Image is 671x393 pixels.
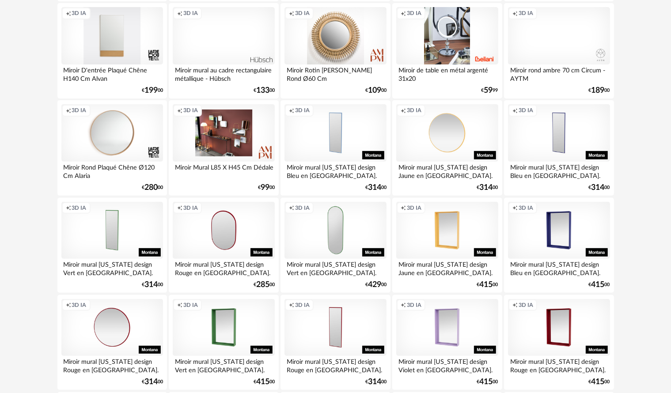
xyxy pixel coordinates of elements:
span: 280 [144,185,158,191]
div: Miroir mural [US_STATE] design Bleu en [GEOGRAPHIC_DATA]. [508,259,610,276]
span: Creation icon [401,302,406,309]
span: Creation icon [177,302,182,309]
span: 314 [368,185,381,191]
span: 3D IA [407,302,421,309]
span: 3D IA [72,107,87,114]
span: Creation icon [177,107,182,114]
span: Creation icon [401,107,406,114]
div: € 00 [589,185,610,191]
div: Miroir mural [US_STATE] design Vert en [GEOGRAPHIC_DATA]. [61,259,163,276]
div: Miroir de table en métal argenté 31x20 [396,64,498,82]
a: Creation icon 3D IA Miroir mural [US_STATE] design Rouge en [GEOGRAPHIC_DATA]. €31400 [281,295,390,390]
div: € 00 [365,185,387,191]
span: 99 [261,185,269,191]
a: Creation icon 3D IA Miroir mural au cadre rectangulaire métallique - Hübsch €13300 [169,3,278,98]
span: 3D IA [407,204,421,212]
span: 415 [480,282,493,288]
span: 59 [484,87,493,94]
span: 189 [591,87,605,94]
span: Creation icon [177,204,182,212]
div: € 00 [254,379,275,385]
span: 3D IA [72,10,87,17]
span: Creation icon [66,204,71,212]
div: € 00 [142,379,163,385]
a: Creation icon 3D IA Miroir mural [US_STATE] design Bleu en [GEOGRAPHIC_DATA]. €41500 [504,198,614,293]
div: Miroir Rond Plaqué Chêne Ø120 Cm Alaria [61,162,163,179]
span: 133 [256,87,269,94]
div: Miroir D'entrée Plaqué Chêne H140 Cm Alvan [61,64,163,82]
span: 3D IA [519,302,533,309]
span: 415 [256,379,269,385]
span: 415 [591,379,605,385]
a: Creation icon 3D IA Miroir mural [US_STATE] design Jaune en [GEOGRAPHIC_DATA]. €41500 [392,198,502,293]
a: Creation icon 3D IA Miroir mural [US_STATE] design Bleu en [GEOGRAPHIC_DATA]. €31400 [504,100,614,196]
span: 314 [480,185,493,191]
span: Creation icon [289,302,294,309]
span: 3D IA [295,107,310,114]
a: Creation icon 3D IA Miroir Rond Plaqué Chêne Ø120 Cm Alaria €28000 [57,100,167,196]
a: Creation icon 3D IA Miroir mural [US_STATE] design Rouge en [GEOGRAPHIC_DATA]. €31400 [57,295,167,390]
div: Miroir mural [US_STATE] design Vert en [GEOGRAPHIC_DATA]. [284,259,386,276]
div: Miroir mural [US_STATE] design Jaune en [GEOGRAPHIC_DATA]. [396,162,498,179]
a: Creation icon 3D IA Miroir rond ambre 70 cm Circum - AYTM €18900 [504,3,614,98]
div: Miroir mural [US_STATE] design Bleu en [GEOGRAPHIC_DATA]. [508,162,610,179]
span: Creation icon [512,107,518,114]
span: Creation icon [512,302,518,309]
span: Creation icon [401,204,406,212]
a: Creation icon 3D IA Miroir de table en métal argenté 31x20 €5999 [392,3,502,98]
div: Miroir Rotin [PERSON_NAME] Rond Ø60 Cm [284,64,386,82]
span: 3D IA [295,10,310,17]
span: 3D IA [519,204,533,212]
div: Miroir mural [US_STATE] design Rouge en [GEOGRAPHIC_DATA]. [508,356,610,374]
span: 3D IA [72,302,87,309]
div: € 00 [589,87,610,94]
span: Creation icon [289,204,294,212]
span: 3D IA [295,204,310,212]
div: Miroir mural [US_STATE] design Jaune en [GEOGRAPHIC_DATA]. [396,259,498,276]
a: Creation icon 3D IA Miroir D'entrée Plaqué Chêne H140 Cm Alvan €19900 [57,3,167,98]
div: € 00 [589,282,610,288]
span: 415 [480,379,493,385]
span: Creation icon [66,107,71,114]
div: € 00 [254,282,275,288]
span: Creation icon [66,10,71,17]
div: Miroir mural [US_STATE] design Vert en [GEOGRAPHIC_DATA]. [173,356,274,374]
span: 3D IA [183,204,198,212]
a: Creation icon 3D IA Miroir mural [US_STATE] design Rouge en [GEOGRAPHIC_DATA]. €28500 [169,198,278,293]
div: € 00 [589,379,610,385]
div: € 00 [254,87,275,94]
span: 314 [144,379,158,385]
span: 109 [368,87,381,94]
span: Creation icon [512,10,518,17]
a: Creation icon 3D IA Miroir Rotin [PERSON_NAME] Rond Ø60 Cm €10900 [281,3,390,98]
span: Creation icon [401,10,406,17]
span: 415 [591,282,605,288]
div: Miroir mural au cadre rectangulaire métallique - Hübsch [173,64,274,82]
span: 3D IA [407,10,421,17]
span: 3D IA [72,204,87,212]
div: Miroir mural [US_STATE] design Rouge en [GEOGRAPHIC_DATA]. [61,356,163,374]
span: 3D IA [519,107,533,114]
span: 285 [256,282,269,288]
div: € 00 [477,282,498,288]
span: 3D IA [519,10,533,17]
a: Creation icon 3D IA Miroir mural [US_STATE] design Jaune en [GEOGRAPHIC_DATA]. €31400 [392,100,502,196]
div: € 00 [142,282,163,288]
a: Creation icon 3D IA Miroir mural [US_STATE] design Vert en [GEOGRAPHIC_DATA]. €42900 [281,198,390,293]
span: Creation icon [66,302,71,309]
a: Creation icon 3D IA Miroir mural [US_STATE] design Vert en [GEOGRAPHIC_DATA]. €41500 [169,295,278,390]
div: € 00 [142,87,163,94]
div: Miroir mural [US_STATE] design Violet en [GEOGRAPHIC_DATA]. [396,356,498,374]
span: 3D IA [295,302,310,309]
span: 3D IA [183,107,198,114]
span: 3D IA [183,10,198,17]
div: € 00 [365,379,387,385]
span: Creation icon [177,10,182,17]
div: Miroir mural [US_STATE] design Rouge en [GEOGRAPHIC_DATA]. [173,259,274,276]
a: Creation icon 3D IA Miroir mural [US_STATE] design Bleu en [GEOGRAPHIC_DATA]. €31400 [281,100,390,196]
div: Miroir mural [US_STATE] design Rouge en [GEOGRAPHIC_DATA]. [284,356,386,374]
div: Miroir rond ambre 70 cm Circum - AYTM [508,64,610,82]
span: 3D IA [183,302,198,309]
span: 199 [144,87,158,94]
span: 429 [368,282,381,288]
